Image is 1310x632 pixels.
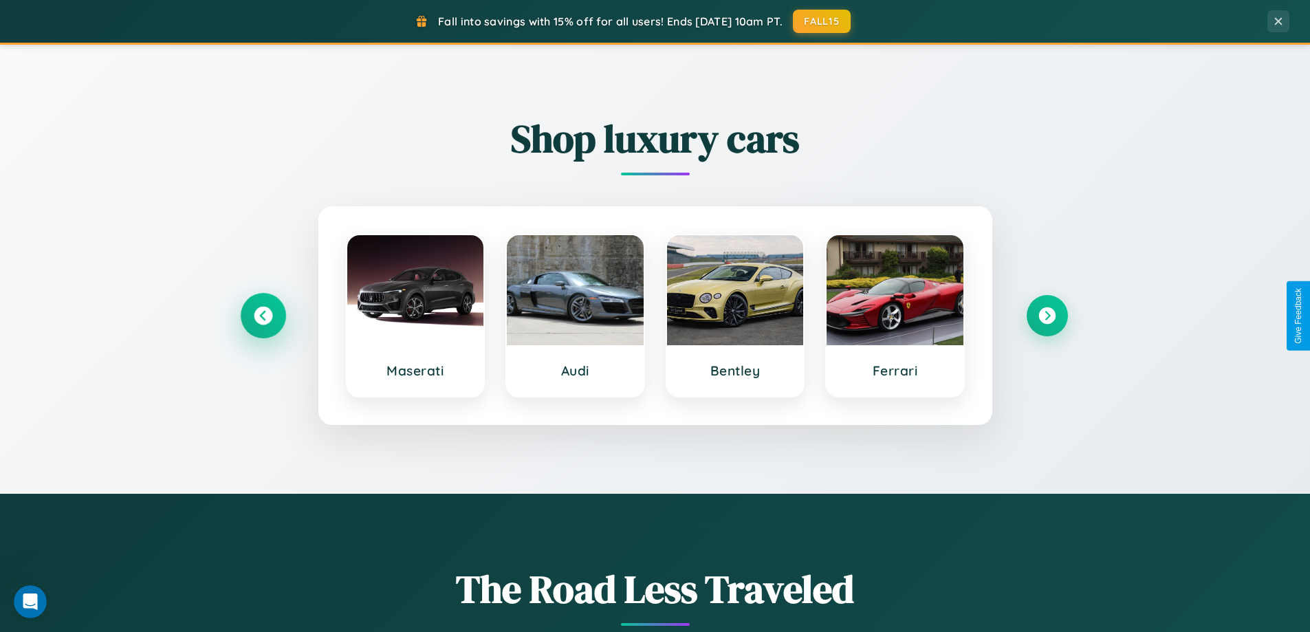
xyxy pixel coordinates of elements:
[1293,288,1303,344] div: Give Feedback
[243,112,1068,165] h2: Shop luxury cars
[840,362,950,379] h3: Ferrari
[681,362,790,379] h3: Bentley
[361,362,470,379] h3: Maserati
[793,10,851,33] button: FALL15
[14,585,47,618] iframe: Intercom live chat
[521,362,630,379] h3: Audi
[438,14,783,28] span: Fall into savings with 15% off for all users! Ends [DATE] 10am PT.
[243,563,1068,615] h1: The Road Less Traveled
